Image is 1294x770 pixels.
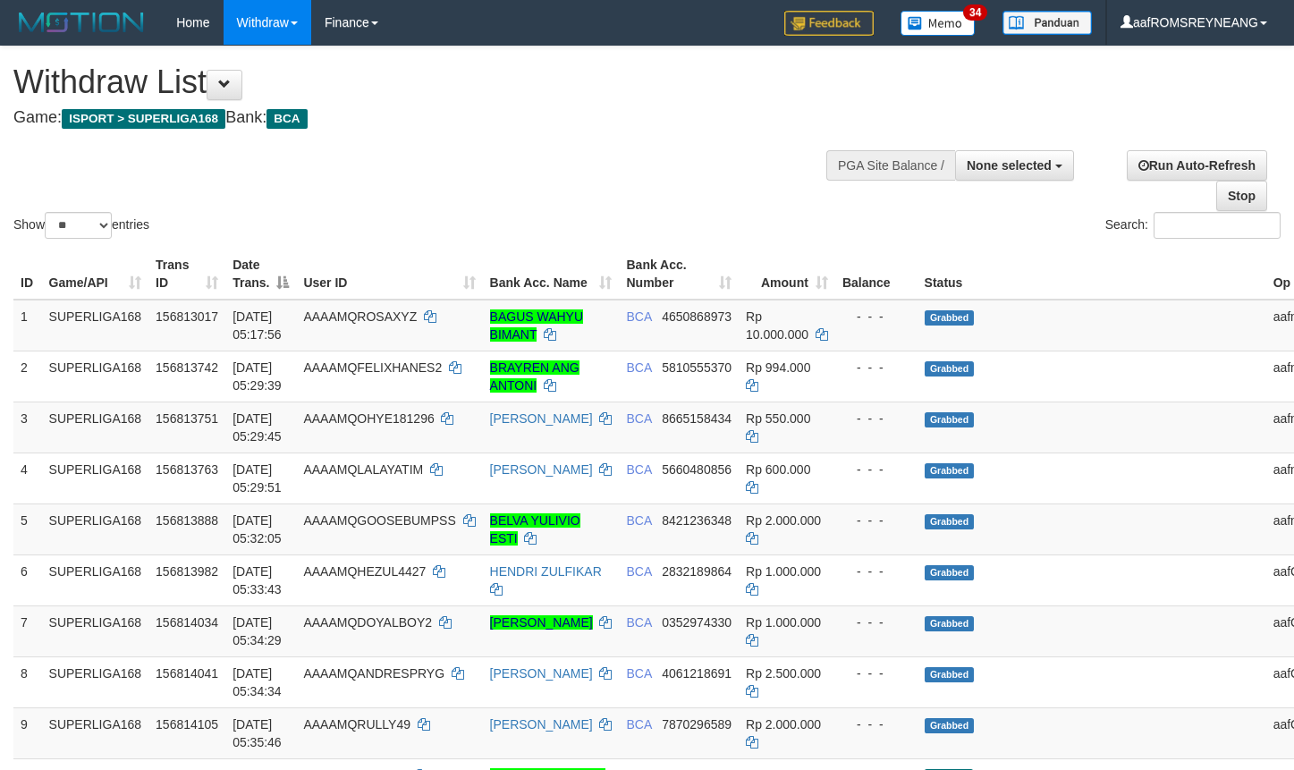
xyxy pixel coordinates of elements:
span: Copy 5810555370 to clipboard [662,360,732,375]
span: BCA [626,717,651,732]
label: Search: [1105,212,1281,239]
span: Rp 994.000 [746,360,810,375]
span: 156813888 [156,513,218,528]
span: [DATE] 05:33:43 [233,564,282,597]
div: - - - [842,715,910,733]
span: AAAAMQGOOSEBUMPSS [303,513,455,528]
span: AAAAMQLALAYATIM [303,462,423,477]
span: Copy 5660480856 to clipboard [662,462,732,477]
span: 156813751 [156,411,218,426]
span: Rp 550.000 [746,411,810,426]
a: Run Auto-Refresh [1127,150,1267,181]
span: Grabbed [925,718,975,733]
span: Copy 2832189864 to clipboard [662,564,732,579]
td: SUPERLIGA168 [42,402,149,453]
a: BAGUS WAHYU BIMANT [490,309,584,342]
span: [DATE] 05:34:29 [233,615,282,647]
span: Copy 8421236348 to clipboard [662,513,732,528]
span: None selected [967,158,1052,173]
th: Balance [835,249,918,300]
span: AAAAMQOHYE181296 [303,411,434,426]
span: AAAAMQRULLY49 [303,717,410,732]
th: ID [13,249,42,300]
img: Button%20Memo.svg [901,11,976,36]
td: 4 [13,453,42,503]
span: Rp 1.000.000 [746,564,821,579]
span: AAAAMQHEZUL4427 [303,564,426,579]
span: BCA [626,411,651,426]
div: - - - [842,461,910,478]
h1: Withdraw List [13,64,845,100]
span: Rp 2.000.000 [746,717,821,732]
td: 8 [13,656,42,707]
span: Copy 8665158434 to clipboard [662,411,732,426]
span: Rp 10.000.000 [746,309,808,342]
div: - - - [842,563,910,580]
span: Grabbed [925,514,975,529]
select: Showentries [45,212,112,239]
a: BRAYREN ANG ANTONI [490,360,579,393]
td: SUPERLIGA168 [42,503,149,554]
td: SUPERLIGA168 [42,351,149,402]
td: SUPERLIGA168 [42,605,149,656]
td: SUPERLIGA168 [42,300,149,351]
span: BCA [626,564,651,579]
td: 9 [13,707,42,758]
span: [DATE] 05:29:39 [233,360,282,393]
span: Copy 4061218691 to clipboard [662,666,732,681]
span: AAAAMQROSAXYZ [303,309,417,324]
a: BELVA YULIVIO ESTI [490,513,580,546]
span: Copy 7870296589 to clipboard [662,717,732,732]
span: [DATE] 05:29:45 [233,411,282,444]
a: [PERSON_NAME] [490,615,593,630]
span: [DATE] 05:32:05 [233,513,282,546]
span: Rp 1.000.000 [746,615,821,630]
span: Grabbed [925,616,975,631]
td: 5 [13,503,42,554]
div: - - - [842,664,910,682]
th: User ID: activate to sort column ascending [296,249,482,300]
td: SUPERLIGA168 [42,554,149,605]
th: Bank Acc. Name: activate to sort column ascending [483,249,620,300]
span: Grabbed [925,565,975,580]
div: - - - [842,359,910,377]
th: Status [918,249,1266,300]
th: Trans ID: activate to sort column ascending [148,249,225,300]
span: Rp 600.000 [746,462,810,477]
span: ISPORT > SUPERLIGA168 [62,109,225,129]
span: Grabbed [925,310,975,326]
span: Rp 2.500.000 [746,666,821,681]
span: Rp 2.000.000 [746,513,821,528]
span: Copy 4650868973 to clipboard [662,309,732,324]
td: SUPERLIGA168 [42,453,149,503]
td: SUPERLIGA168 [42,707,149,758]
span: BCA [626,513,651,528]
th: Amount: activate to sort column ascending [739,249,835,300]
span: 156814041 [156,666,218,681]
span: Copy 0352974330 to clipboard [662,615,732,630]
td: 1 [13,300,42,351]
span: BCA [626,462,651,477]
a: Stop [1216,181,1267,211]
span: AAAAMQDOYALBOY2 [303,615,432,630]
input: Search: [1154,212,1281,239]
th: Date Trans.: activate to sort column descending [225,249,296,300]
span: Grabbed [925,463,975,478]
a: [PERSON_NAME] [490,717,593,732]
span: AAAAMQANDRESPRYG [303,666,444,681]
span: 156814105 [156,717,218,732]
span: [DATE] 05:35:46 [233,717,282,749]
span: Grabbed [925,361,975,377]
td: 3 [13,402,42,453]
span: 156813017 [156,309,218,324]
span: BCA [626,615,651,630]
span: [DATE] 05:29:51 [233,462,282,495]
span: AAAAMQFELIXHANES2 [303,360,442,375]
span: Grabbed [925,412,975,427]
h4: Game: Bank: [13,109,845,127]
img: panduan.png [1002,11,1092,35]
span: BCA [266,109,307,129]
span: 156813982 [156,564,218,579]
label: Show entries [13,212,149,239]
td: SUPERLIGA168 [42,656,149,707]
